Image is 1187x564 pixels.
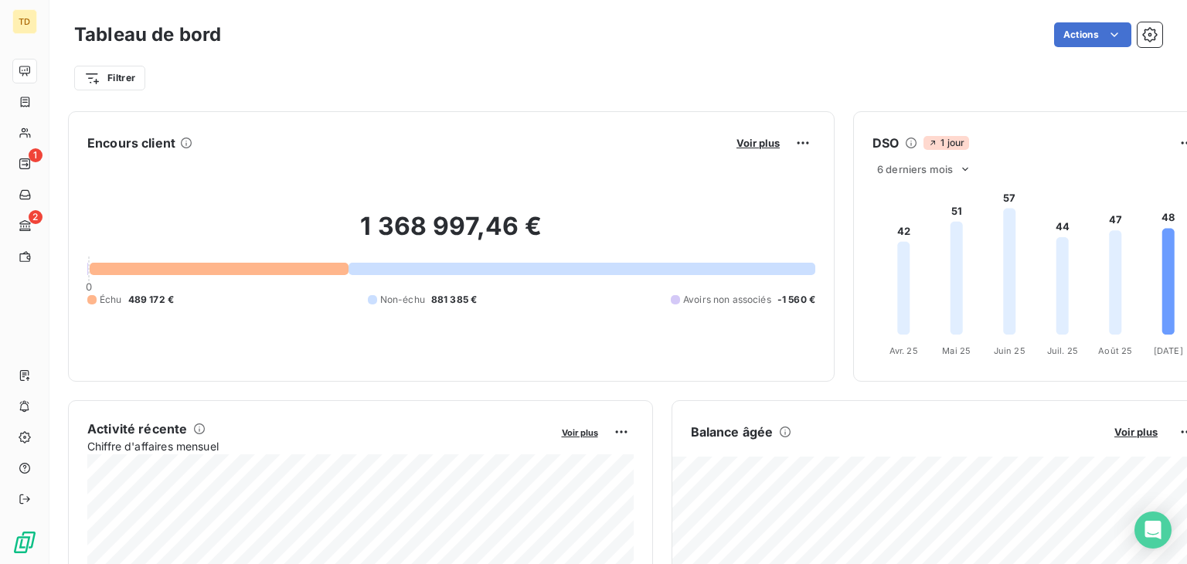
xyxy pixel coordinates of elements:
[1114,426,1158,438] span: Voir plus
[29,210,43,224] span: 2
[557,425,603,439] button: Voir plus
[691,423,774,441] h6: Balance âgée
[1110,425,1162,439] button: Voir plus
[87,438,551,454] span: Chiffre d'affaires mensuel
[1047,345,1078,356] tspan: Juil. 25
[1154,345,1183,356] tspan: [DATE]
[562,427,598,438] span: Voir plus
[87,211,815,257] h2: 1 368 997,46 €
[87,420,187,438] h6: Activité récente
[380,293,425,307] span: Non-échu
[777,293,815,307] span: -1 560 €
[736,137,780,149] span: Voir plus
[683,293,771,307] span: Avoirs non associés
[889,345,918,356] tspan: Avr. 25
[1054,22,1131,47] button: Actions
[12,9,37,34] div: TD
[1098,345,1132,356] tspan: Août 25
[128,293,174,307] span: 489 172 €
[872,134,899,152] h6: DSO
[100,293,122,307] span: Échu
[877,163,953,175] span: 6 derniers mois
[12,530,37,555] img: Logo LeanPay
[732,136,784,150] button: Voir plus
[74,66,145,90] button: Filtrer
[86,280,92,293] span: 0
[942,345,971,356] tspan: Mai 25
[74,21,221,49] h3: Tableau de bord
[994,345,1025,356] tspan: Juin 25
[1134,511,1172,549] div: Open Intercom Messenger
[431,293,477,307] span: 881 385 €
[923,136,969,150] span: 1 jour
[29,148,43,162] span: 1
[87,134,175,152] h6: Encours client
